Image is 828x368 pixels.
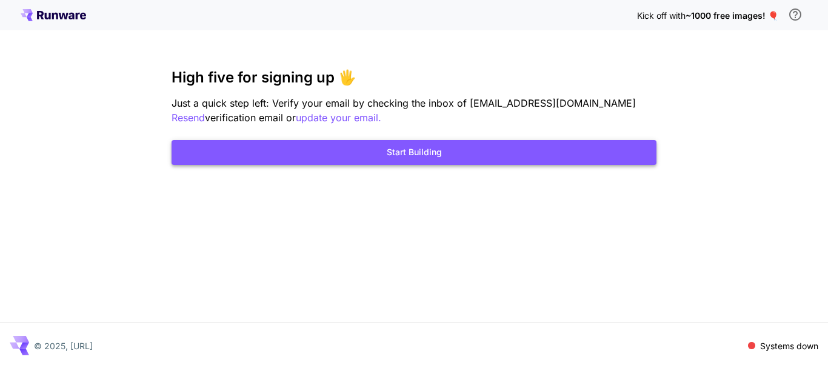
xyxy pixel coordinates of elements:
[172,140,656,165] button: Start Building
[637,10,686,21] span: Kick off with
[760,340,818,352] p: Systems down
[686,10,778,21] span: ~1000 free images! 🎈
[172,110,205,125] button: Resend
[296,110,381,125] button: update your email.
[172,69,656,86] h3: High five for signing up 🖐️
[783,2,807,27] button: In order to qualify for free credit, you need to sign up with a business email address and click ...
[172,97,636,109] span: Just a quick step left: Verify your email by checking the inbox of [EMAIL_ADDRESS][DOMAIN_NAME]
[205,112,296,124] span: verification email or
[34,340,93,352] p: © 2025, [URL]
